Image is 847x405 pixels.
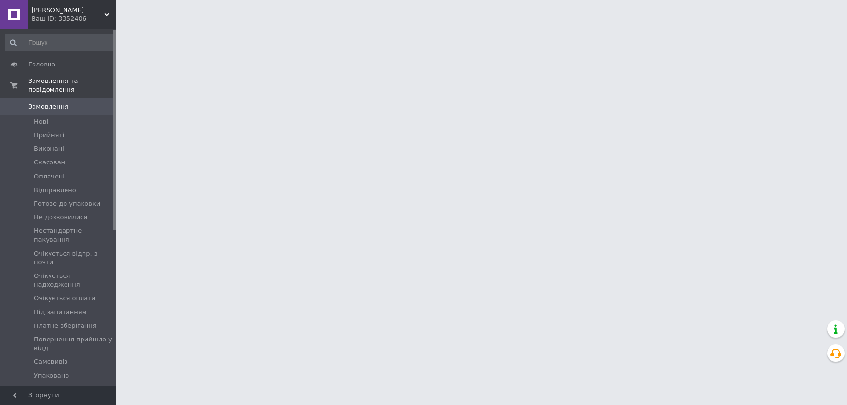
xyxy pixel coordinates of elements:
span: Самовивіз [34,357,67,366]
span: Замовлення та повідомлення [28,77,116,94]
span: Відправлено [34,186,76,194]
span: Прийняті [34,131,64,140]
span: Замовлення [28,102,68,111]
span: Kontur [32,6,104,15]
span: Очікується оплата [34,294,96,303]
input: Пошук [5,34,114,51]
span: Платне зберігання [34,322,97,330]
span: Не дозвонилися [34,213,87,222]
span: Оплачені [34,172,65,181]
span: Під запитанням [34,308,87,317]
span: Скасовані [34,158,67,167]
span: Виконані [34,145,64,153]
span: Очікується відпр. з почти [34,249,113,267]
span: Нестандартне пакування [34,227,113,244]
div: Ваш ID: 3352406 [32,15,116,23]
span: Упаковано [34,372,69,380]
span: Головна [28,60,55,69]
span: Нові [34,117,48,126]
span: Упаковано 2 [34,385,75,394]
span: Очікується надходження [34,272,113,289]
span: Повернення прийшло у відд [34,335,113,353]
span: Готове до упаковки [34,199,100,208]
